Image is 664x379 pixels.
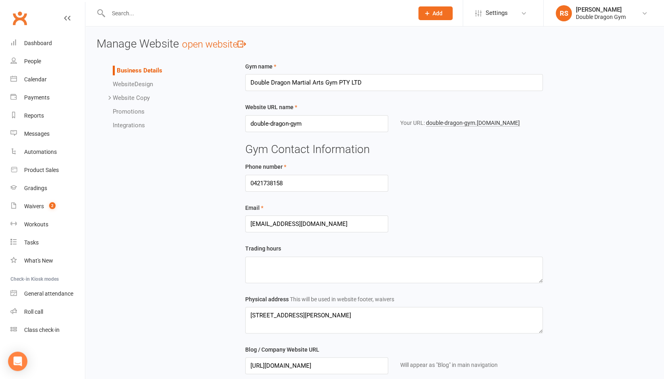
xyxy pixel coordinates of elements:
div: General attendance [24,290,73,297]
a: Website Copy [113,94,150,101]
label: Email [245,203,263,212]
div: Gradings [24,185,47,191]
a: Tasks [10,234,85,252]
a: double-dragon-gym.[DOMAIN_NAME] [426,120,520,126]
label: Trading hours [245,244,281,253]
a: Workouts [10,215,85,234]
a: Messages [10,125,85,143]
input: http://example.com [245,357,388,374]
h3: Gym Contact Information [245,143,543,156]
a: WebsiteDesign [113,81,153,88]
div: Tasks [24,239,39,246]
div: People [24,58,41,64]
label: Phone number [245,162,286,171]
a: Reports [10,107,85,125]
a: Gradings [10,179,85,197]
a: Product Sales [10,161,85,179]
div: Waivers [24,203,44,209]
span: 2 [49,202,56,209]
a: Clubworx [10,8,30,28]
a: Dashboard [10,34,85,52]
div: Workouts [24,221,48,228]
a: People [10,52,85,70]
div: Reports [24,112,44,119]
a: Payments [10,89,85,107]
span: Settings [486,4,508,22]
span: Add [432,10,443,17]
div: RS [556,5,572,21]
div: Dashboard [24,40,52,46]
div: Your URL: [400,118,543,127]
div: Calendar [24,76,47,83]
label: Physical address [245,295,394,304]
a: Integrations [113,122,145,129]
a: Waivers 2 [10,197,85,215]
a: Roll call [10,303,85,321]
a: General attendance kiosk mode [10,285,85,303]
a: Class kiosk mode [10,321,85,339]
span: This will be used in website footer, waivers [290,296,394,302]
a: Business Details [117,67,162,74]
label: Blog / Company Website URL [245,345,319,354]
label: Gym name [245,62,276,71]
a: Automations [10,143,85,161]
a: Calendar [10,70,85,89]
div: Messages [24,130,50,137]
button: Add [418,6,453,20]
div: [PERSON_NAME] [576,6,626,13]
div: Class check-in [24,327,60,333]
div: Open Intercom Messenger [8,352,27,371]
div: What's New [24,257,53,264]
a: Promotions [113,108,145,115]
label: Website URL name [245,103,297,112]
div: Payments [24,94,50,101]
div: Automations [24,149,57,155]
div: Will appear as "Blog" in main navigation [400,360,543,369]
div: Double Dragon Gym [576,13,626,21]
a: open website [182,39,246,50]
h3: Manage Website [97,38,653,50]
span: Website [113,81,134,88]
textarea: [STREET_ADDRESS][PERSON_NAME] [245,307,543,333]
a: What's New [10,252,85,270]
div: Roll call [24,309,43,315]
div: Product Sales [24,167,59,173]
input: Search... [106,8,408,19]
